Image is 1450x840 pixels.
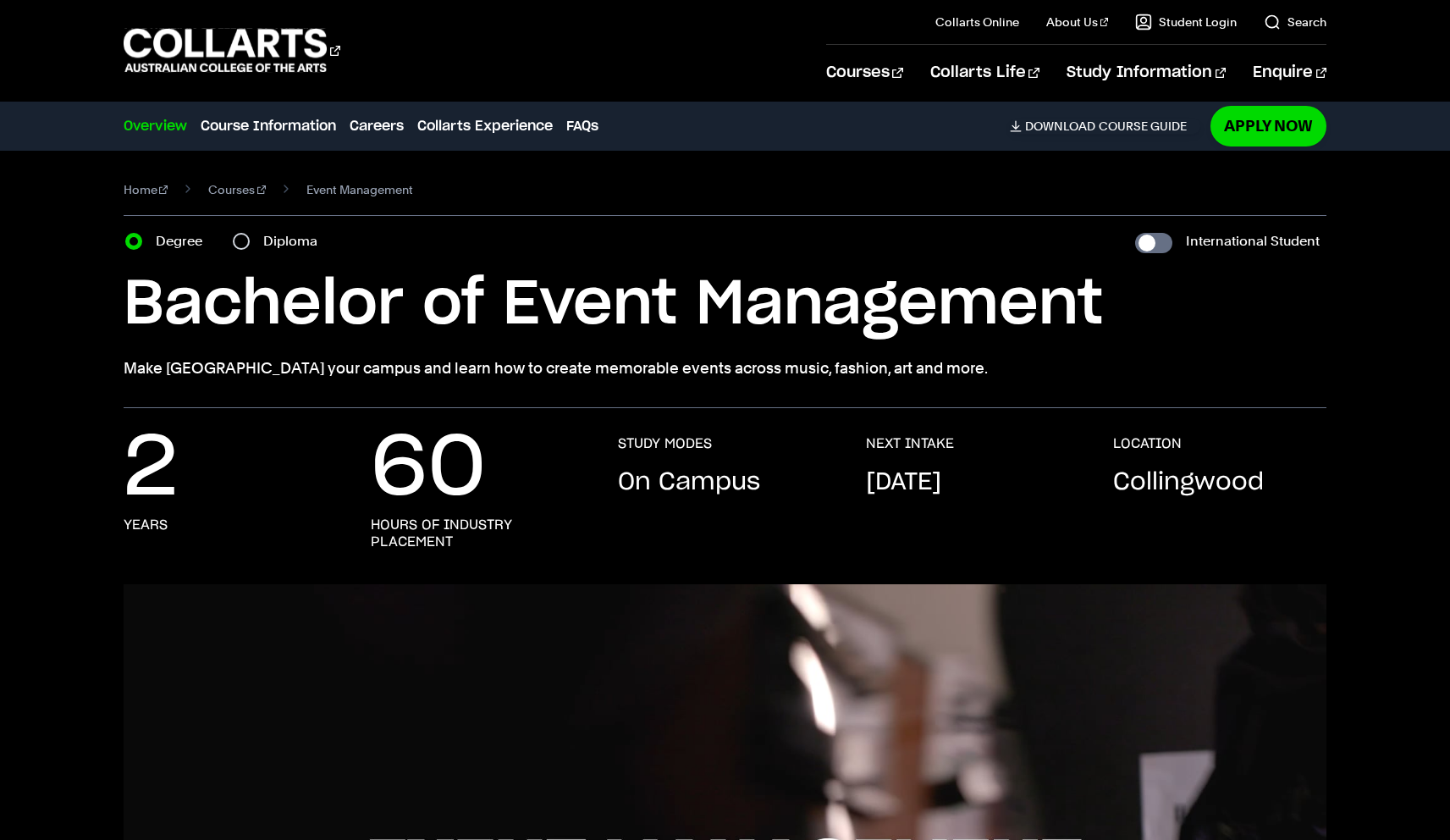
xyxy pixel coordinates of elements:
a: About Us [1046,14,1109,30]
a: DownloadCourse Guide [1010,119,1200,134]
p: Make [GEOGRAPHIC_DATA] your campus and learn how to create memorable events across music, fashion... [124,356,1327,380]
a: Collarts Life [930,45,1039,101]
label: Diploma [263,229,328,253]
h3: NEXT INTAKE [866,435,954,452]
p: 2 [124,435,178,503]
a: Collarts Experience [417,116,553,136]
a: Study Information [1067,45,1226,101]
p: [DATE] [866,466,941,500]
h1: Bachelor of Event Management [124,267,1327,343]
label: Degree [156,229,212,253]
p: On Campus [618,466,760,500]
a: Enquire [1253,45,1326,101]
a: Student Login [1135,14,1237,30]
div: Go to homepage [124,26,340,75]
a: Home [124,178,168,202]
label: International Student [1186,229,1320,253]
h3: LOCATION [1113,435,1182,452]
p: Collingwood [1113,466,1264,500]
a: Course Information [201,116,336,136]
a: Courses [826,45,903,101]
a: Collarts Online [935,14,1019,30]
h3: years [124,517,168,533]
a: Careers [350,116,404,136]
a: FAQs [566,116,598,136]
h3: hours of industry placement [371,517,584,550]
a: Courses [208,178,266,202]
a: Overview [124,116,187,136]
h3: STUDY MODES [618,435,712,452]
p: 60 [371,435,486,503]
a: Search [1264,14,1326,30]
span: Download [1025,119,1095,134]
a: Apply Now [1210,106,1326,146]
span: Event Management [306,178,413,202]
